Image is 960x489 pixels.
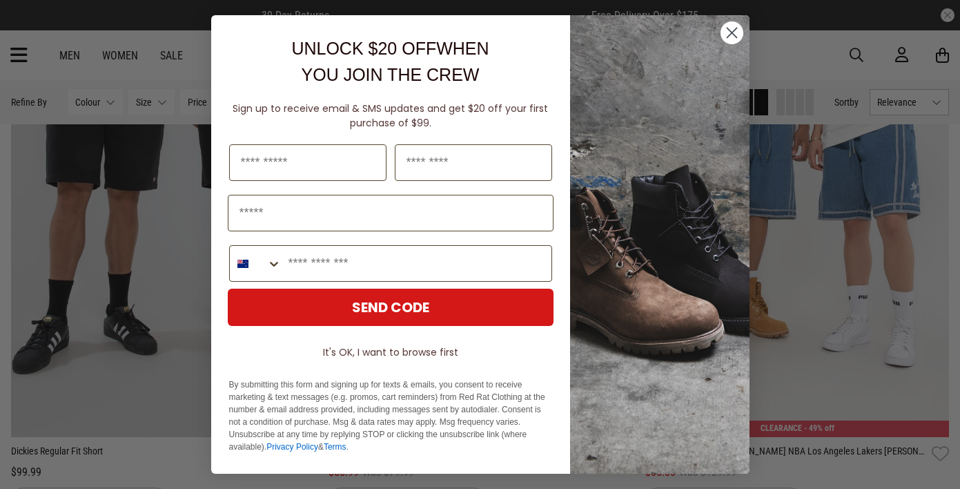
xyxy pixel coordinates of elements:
a: Privacy Policy [266,442,318,452]
span: YOU JOIN THE CREW [302,65,480,84]
a: Terms [324,442,346,452]
span: WHEN [436,39,489,58]
button: Search Countries [230,246,282,281]
img: New Zealand [237,258,248,269]
button: Close dialog [720,21,744,45]
span: Sign up to receive email & SMS updates and get $20 off your first purchase of $99. [233,102,548,130]
button: It's OK, I want to browse first [228,340,554,365]
button: SEND CODE [228,289,554,326]
input: Email [228,195,554,231]
p: By submitting this form and signing up for texts & emails, you consent to receive marketing & tex... [229,378,552,453]
span: UNLOCK $20 OFF [291,39,436,58]
button: Open LiveChat chat widget [11,6,52,47]
input: First Name [229,144,386,181]
img: f7662613-148e-4c88-9575-6c6b5b55a647.jpeg [570,15,750,474]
